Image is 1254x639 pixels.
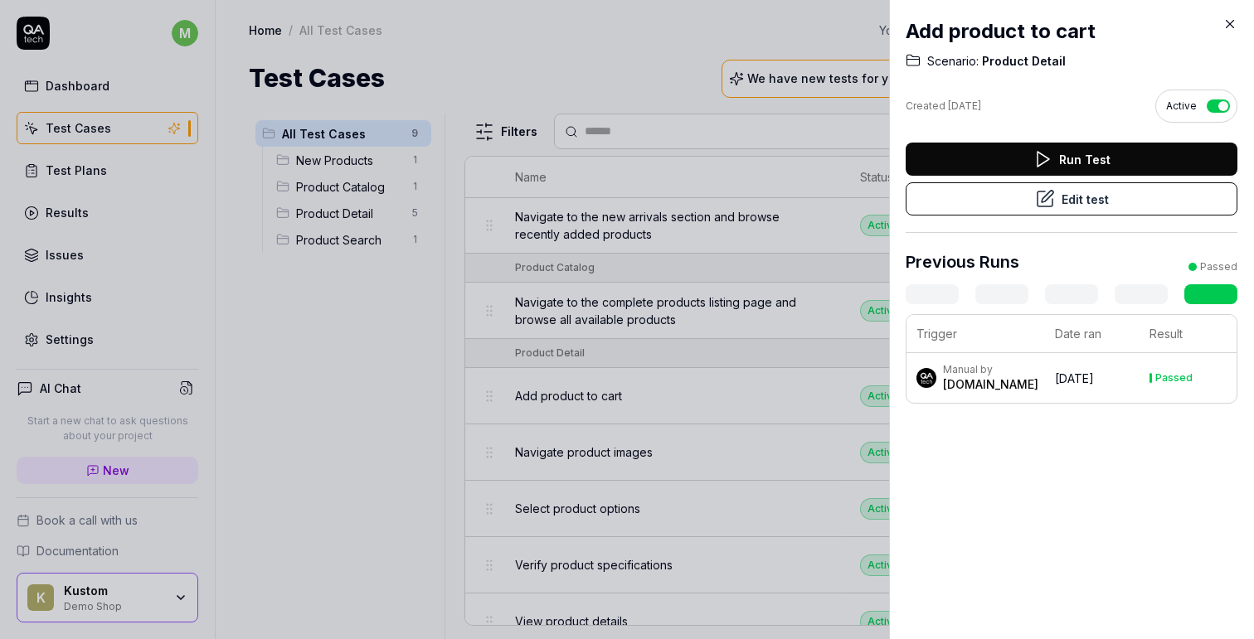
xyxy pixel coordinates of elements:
span: Active [1166,99,1197,114]
time: [DATE] [1055,371,1094,385]
div: Manual by [943,363,1038,376]
span: Scenario: [927,53,979,70]
div: Passed [1155,373,1193,383]
button: Edit test [906,182,1237,215]
span: Product Detail [979,53,1066,70]
h3: Previous Runs [906,249,1019,274]
img: 7ccf6c19-61ad-4a6c-8811-018b02a1b829.jpg [916,368,936,388]
th: Trigger [906,315,1045,353]
th: Result [1140,315,1237,353]
button: Run Test [906,143,1237,176]
div: Created [906,99,981,114]
div: [DOMAIN_NAME] [943,376,1038,393]
div: Passed [1200,259,1237,274]
time: [DATE] [948,99,981,112]
th: Date ran [1045,315,1140,353]
h2: Add product to cart [906,17,1237,46]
